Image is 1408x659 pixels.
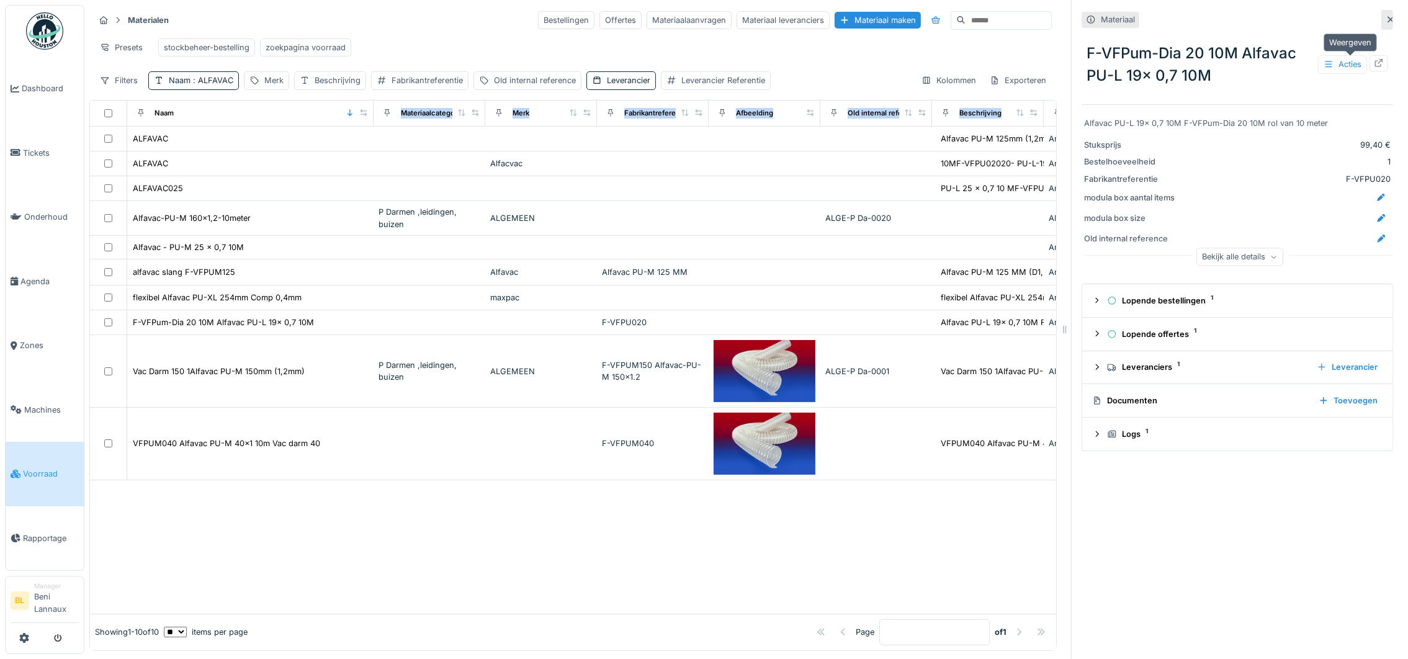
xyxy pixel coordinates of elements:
[1324,34,1377,52] div: Weergeven
[1101,14,1135,25] div: Materiaal
[490,365,592,377] div: ALGEMEEN
[1182,156,1391,168] div: 1
[624,108,689,119] div: Fabrikantreferentie
[164,626,248,638] div: items per page
[941,365,1113,377] div: Vac Darm 150 1Alfavac PU-M 150mm (1,2mm)
[1107,295,1378,307] div: Lopende bestellingen
[133,158,168,169] div: ALFAVAC
[133,365,305,377] div: Vac Darm 150 1Alfavac PU-M 150mm (1,2mm)
[1084,212,1177,224] div: modula box size
[856,626,874,638] div: Page
[916,71,982,89] div: Kolommen
[714,413,815,475] img: VFPUM040 Alfavac PU-M 40x1 10m Vac darm 40
[1084,139,1177,151] div: Stuksprijs
[155,108,174,119] div: Naam
[264,74,284,86] div: Merk
[23,468,79,480] span: Voorraad
[602,359,704,383] div: F-VFPUM150 Alfavac-PU-M 150x1.2
[23,532,79,544] span: Rapportage
[513,108,529,119] div: Merk
[23,147,79,159] span: Tickets
[315,74,361,86] div: Beschrijving
[6,378,84,442] a: Machines
[602,266,704,278] div: Alfavac PU-M 125 MM
[959,108,1002,119] div: Beschrijving
[169,74,233,86] div: Naam
[1049,159,1078,168] span: Articom
[1087,423,1388,446] summary: Logs1
[20,276,79,287] span: Agenda
[984,71,1052,89] div: Exporteren
[1049,439,1078,448] span: Articom
[1182,139,1391,151] div: 99,40 €
[22,83,79,94] span: Dashboard
[714,340,815,402] img: Vac Darm 150 1Alfavac PU-M 150mm (1,2mm)
[1107,328,1378,340] div: Lopende offertes
[736,108,773,119] div: Afbeelding
[1107,428,1378,440] div: Logs
[490,266,592,278] div: Alfavac
[1196,248,1283,266] div: Bekijk alle details
[647,11,732,29] div: Materiaalaanvragen
[941,316,1132,328] div: Alfavac PU-L 19x 0,7 10M F-VFPum-Dia 20 10M ...
[599,11,642,29] div: Offertes
[1087,389,1388,412] summary: DocumentenToevoegen
[941,182,1080,194] div: PU-L 25 x 0,7 10 MF-VFPU025 10 M
[1084,192,1177,204] div: modula box aantal items
[1084,173,1177,185] div: Fabrikantreferentie
[94,71,143,89] div: Filters
[94,38,148,56] div: Presets
[1092,395,1309,406] div: Documenten
[401,108,464,119] div: Materiaalcategorie
[1049,318,1078,327] span: Articom
[1087,323,1388,346] summary: Lopende offertes1
[266,42,346,53] div: zoekpagina voorraad
[164,42,249,53] div: stockbeheer-bestelling
[602,316,704,328] div: F-VFPU020
[24,211,79,223] span: Onderhoud
[1318,55,1367,73] div: Acties
[6,121,84,186] a: Tickets
[6,506,84,571] a: Rapportage
[825,365,927,377] div: ALGE-P Da-0001
[494,74,576,86] div: Old internal reference
[24,404,79,416] span: Machines
[26,12,63,50] img: Badge_color-CXgf-gQk.svg
[737,11,830,29] div: Materiaal leveranciers
[835,12,921,29] div: Materiaal maken
[1049,267,1078,277] span: Articom
[1087,356,1388,379] summary: Leveranciers1Leverancier
[6,56,84,121] a: Dashboard
[191,76,233,85] span: : ALFAVAC
[1107,361,1307,373] div: Leveranciers
[607,74,650,86] div: Leverancier
[490,212,592,224] div: ALGEMEEN
[681,74,765,86] div: Leverancier Referentie
[133,182,183,194] div: ALFAVAC025
[133,212,251,224] div: Alfavac-PU-M 160x1,2-10meter
[941,158,1064,169] div: 10MF-VFPU02020- PU-L-19x0.7
[6,249,84,314] a: Agenda
[490,292,592,303] div: maxpac
[995,626,1007,638] strong: of 1
[1084,156,1177,168] div: Bestelhoeveelheid
[1049,367,1077,376] span: Alfaflex
[379,359,480,383] div: P Darmen ,leidingen, buizen
[1049,243,1078,252] span: Articom
[538,11,594,29] div: Bestellingen
[11,581,79,623] a: BL ManagerBeni Lannaux
[133,292,302,303] div: flexibel Alfavac PU-XL 254mm Comp 0,4mm
[6,185,84,249] a: Onderhoud
[133,133,168,145] div: ALFAVAC
[941,437,1128,449] div: VFPUM040 Alfavac PU-M 40x1 10m Vac darm 40
[95,626,159,638] div: Showing 1 - 10 of 10
[1084,233,1177,244] div: Old internal reference
[123,14,174,26] strong: Materialen
[1049,293,1078,302] span: Articom
[941,292,1142,303] div: flexibel Alfavac PU-XL 254mm Comp 0,4mm per 10...
[941,266,1065,278] div: Alfavac PU-M 125 MM (D1,2mm)
[1312,359,1383,375] div: Leverancier
[941,133,1056,145] div: Alfavac PU-M 125mm (1,2mm)
[11,591,29,610] li: BL
[602,437,704,449] div: F-VFPUM040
